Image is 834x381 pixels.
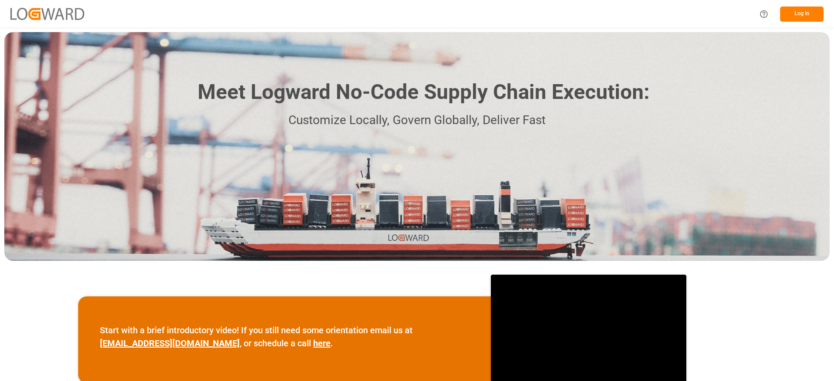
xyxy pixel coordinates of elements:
a: [EMAIL_ADDRESS][DOMAIN_NAME] [100,338,240,348]
h1: Meet Logward No-Code Supply Chain Execution: [198,77,649,108]
a: here [313,338,331,348]
button: Log In [780,7,824,22]
p: Customize Locally, Govern Globally, Deliver Fast [185,111,649,130]
p: Start with a brief introductory video! If you still need some orientation email us at , or schedu... [100,324,469,350]
img: Logward_new_orange.png [10,8,84,20]
button: Help Center [754,4,774,24]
